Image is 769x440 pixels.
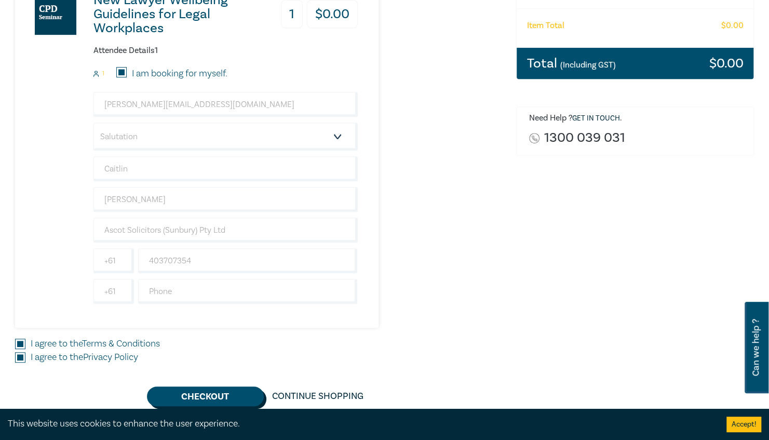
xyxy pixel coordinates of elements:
a: Privacy Policy [83,351,138,363]
input: Phone [138,279,358,304]
label: I agree to the [31,351,138,364]
input: Mobile* [138,248,358,273]
input: Last Name* [93,187,358,212]
input: +61 [93,248,134,273]
h6: $ 0.00 [721,21,743,31]
button: Accept cookies [726,417,761,432]
input: Company [93,218,358,243]
button: Checkout [147,386,264,406]
input: First Name* [93,156,358,181]
label: I agree to the [31,337,160,351]
h6: Need Help ? . [529,113,746,124]
label: I am booking for myself. [132,67,227,81]
h6: Item Total [527,21,564,31]
input: Attendee Email* [93,92,358,117]
a: Get in touch [572,114,620,123]
h6: Attendee Details 1 [93,46,358,56]
h3: $ 0.00 [709,57,743,70]
a: Continue Shopping [264,386,372,406]
a: 1300 039 031 [544,131,625,145]
span: Can we help ? [751,308,761,387]
small: 1 [102,70,104,77]
div: This website uses cookies to enhance the user experience. [8,417,711,431]
small: (Including GST) [560,60,616,70]
a: Terms & Conditions [82,338,160,350]
input: +61 [93,279,134,304]
h3: Total [527,57,616,70]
